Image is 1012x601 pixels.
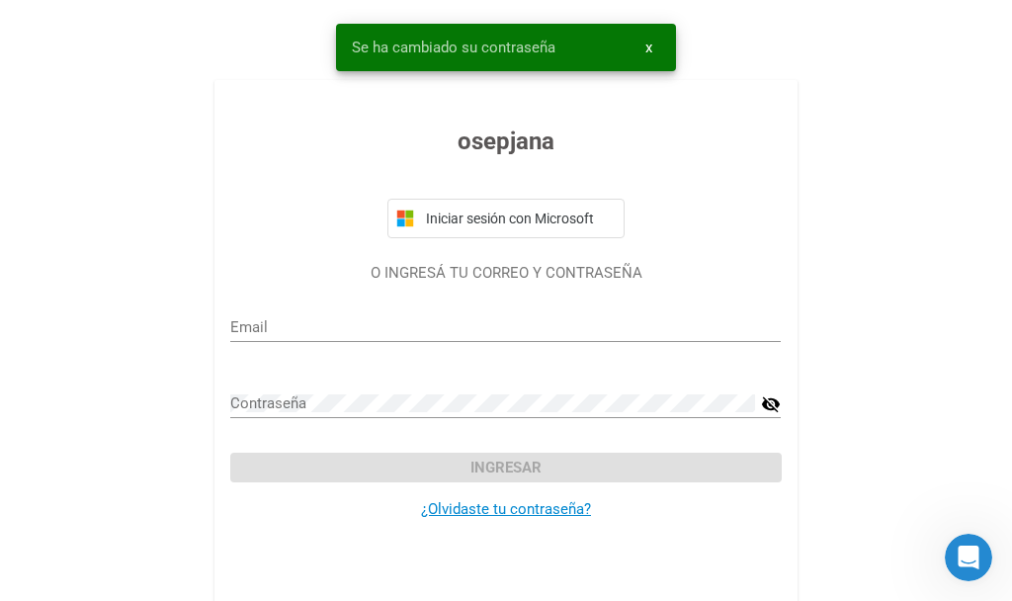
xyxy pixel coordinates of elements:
[387,199,625,238] button: Iniciar sesión con Microsoft
[945,534,992,581] iframe: Intercom live chat
[230,124,781,159] h3: osepjana
[352,38,555,57] span: Se ha cambiado su contraseña
[421,500,591,518] a: ¿Olvidaste tu contraseña?
[422,211,616,226] span: Iniciar sesión con Microsoft
[470,459,542,476] span: Ingresar
[645,39,652,56] span: x
[230,453,781,482] button: Ingresar
[230,262,781,285] p: O INGRESÁ TU CORREO Y CONTRASEÑA
[761,392,781,416] mat-icon: visibility_off
[630,30,668,65] button: x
